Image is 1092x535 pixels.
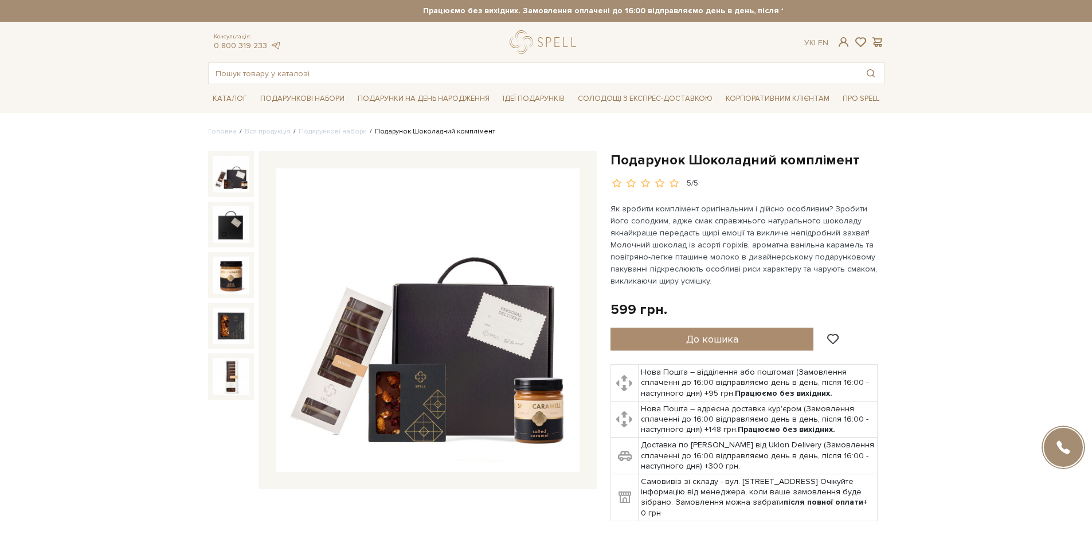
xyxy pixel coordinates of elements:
a: 0 800 319 233 [214,41,267,50]
a: Подарункові набори [299,127,367,136]
b: Працюємо без вихідних. [735,388,832,398]
span: Про Spell [838,90,884,108]
p: Як зробити комплімент оригінальним і дійсно особливим? Зробити його солодким, адже смак справжньо... [610,203,879,287]
img: Подарунок Шоколадний комплімент [213,257,249,293]
td: Нова Пошта – відділення або поштомат (Замовлення сплаченні до 16:00 відправляємо день в день, піс... [639,365,878,402]
a: En [818,38,828,48]
img: Подарунок Шоколадний комплімент [213,358,249,395]
a: Солодощі з експрес-доставкою [573,89,717,108]
a: Корпоративним клієнтам [721,89,834,108]
div: Ук [804,38,828,48]
span: До кошика [686,333,738,345]
img: Подарунок Шоколадний комплімент [276,168,580,472]
a: Головна [208,127,237,136]
span: Консультація: [214,33,281,41]
input: Пошук товару у каталозі [209,63,858,84]
button: До кошика [610,328,814,351]
img: Подарунок Шоколадний комплімент [213,156,249,192]
a: logo [510,30,581,54]
td: Самовивіз зі складу - вул. [STREET_ADDRESS] Очікуйте інформацію від менеджера, коли ваше замовлен... [639,474,878,521]
span: Каталог [208,90,252,108]
div: 5/5 [687,178,698,189]
strong: Працюємо без вихідних. Замовлення оплачені до 16:00 відправляємо день в день, після 16:00 - насту... [310,6,986,16]
span: | [814,38,816,48]
span: Ідеї подарунків [498,90,569,108]
a: Вся продукція [245,127,291,136]
h1: Подарунок Шоколадний комплімент [610,151,884,169]
li: Подарунок Шоколадний комплімент [367,127,495,137]
img: Подарунок Шоколадний комплімент [213,308,249,344]
div: 599 грн. [610,301,667,318]
b: після повної оплати [784,497,863,507]
td: Нова Пошта – адресна доставка кур'єром (Замовлення сплаченні до 16:00 відправляємо день в день, п... [639,401,878,438]
td: Доставка по [PERSON_NAME] від Uklon Delivery (Замовлення сплаченні до 16:00 відправляємо день в д... [639,438,878,474]
span: Подарункові набори [256,90,349,108]
a: telegram [270,41,281,50]
span: Подарунки на День народження [353,90,494,108]
button: Пошук товару у каталозі [858,63,884,84]
b: Працюємо без вихідних. [738,424,835,434]
img: Подарунок Шоколадний комплімент [213,206,249,243]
